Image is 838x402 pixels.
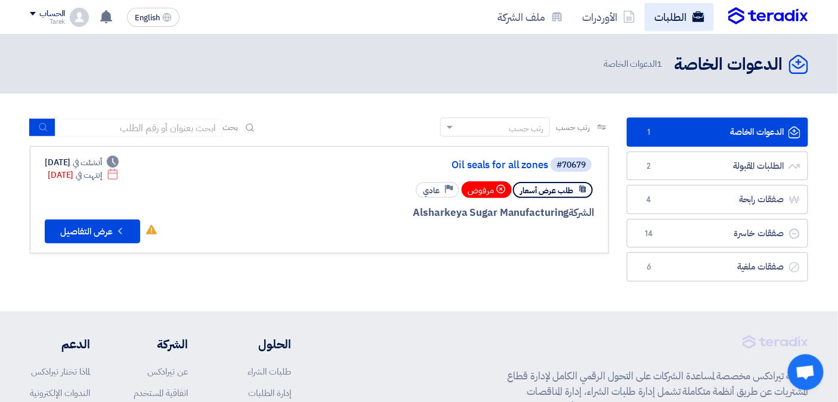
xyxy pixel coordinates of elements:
span: إنتهت في [76,169,101,181]
span: 2 [642,160,656,172]
span: 6 [642,261,656,273]
a: طلبات الشراء [248,365,291,378]
a: الطلبات [645,3,714,31]
span: رتب حسب [556,121,590,134]
div: مرفوض [462,181,512,198]
a: لماذا تختار تيرادكس [31,365,90,378]
li: الدعم [30,335,90,353]
img: Teradix logo [728,7,808,25]
span: الدعوات الخاصة [604,57,664,71]
span: طلب عرض أسعار [520,185,573,196]
span: أنشئت في [73,156,101,169]
span: الشركة [569,205,595,220]
li: الحلول [224,335,291,353]
div: الحساب [39,9,65,19]
img: profile_test.png [70,8,89,27]
a: صفقات ملغية6 [627,252,808,282]
div: #70679 [556,161,586,169]
button: عرض التفاصيل [45,219,140,243]
a: صفقات رابحة4 [627,185,808,214]
a: ملف الشركة [488,3,573,31]
a: صفقات خاسرة14 [627,219,808,248]
div: رتب حسب [509,122,543,135]
span: English [135,14,160,22]
span: عادي [423,185,440,196]
span: بحث [222,121,238,134]
span: 1 [657,57,662,70]
div: [DATE] [48,169,119,181]
span: 1 [642,126,656,138]
a: الأوردرات [573,3,645,31]
div: Alsharkeya Sugar Manufacturing [307,205,594,221]
li: الشركة [126,335,188,353]
span: 4 [642,194,656,206]
h2: الدعوات الخاصة [674,53,783,76]
button: English [127,8,180,27]
a: إدارة الطلبات [248,386,291,400]
div: Tarek [30,18,65,25]
a: الطلبات المقبولة2 [627,151,808,181]
a: اتفاقية المستخدم [134,386,188,400]
div: [DATE] [45,156,119,169]
a: الندوات الإلكترونية [30,386,90,400]
a: عن تيرادكس [147,365,188,378]
div: Open chat [788,354,824,390]
a: Oil seals for all zones [310,160,548,171]
input: ابحث بعنوان أو رقم الطلب [55,119,222,137]
a: الدعوات الخاصة1 [627,117,808,147]
span: 14 [642,228,656,240]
